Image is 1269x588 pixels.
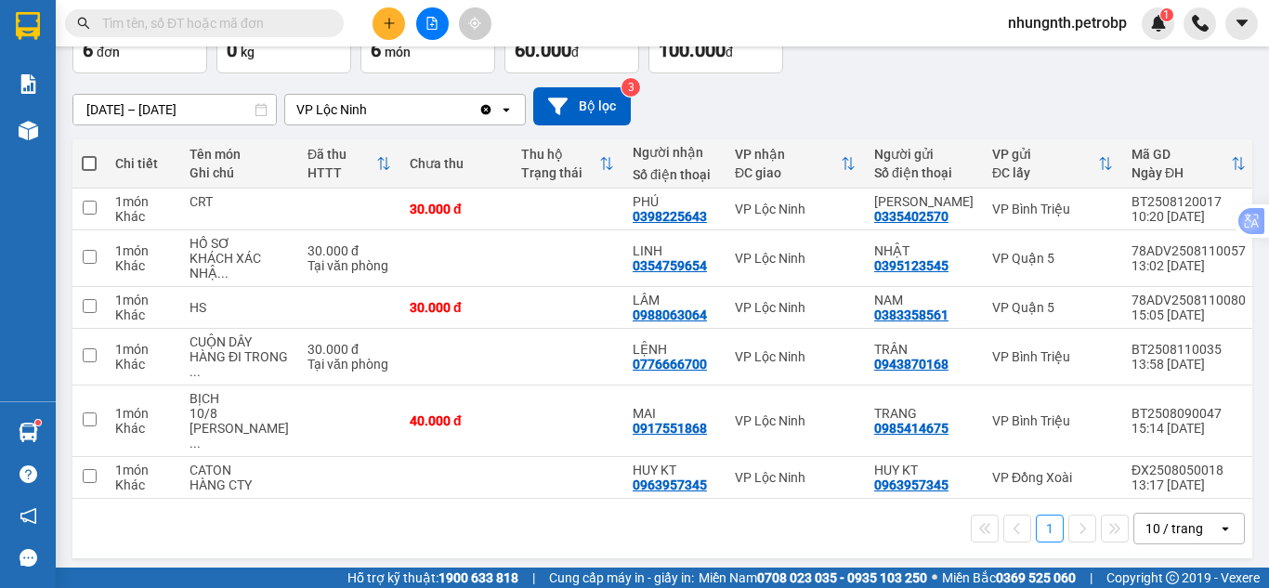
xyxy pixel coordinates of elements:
[633,406,716,421] div: MAI
[532,568,535,588] span: |
[20,465,37,483] span: question-circle
[992,413,1113,428] div: VP Bình Triệu
[83,39,93,61] span: 6
[633,194,716,209] div: PHÚ
[190,463,289,477] div: CATON
[115,357,171,372] div: Khác
[571,45,579,59] span: đ
[874,463,974,477] div: HUY KT
[521,165,599,180] div: Trạng thái
[35,420,41,425] sup: 1
[633,307,707,322] div: 0988063064
[115,421,171,436] div: Khác
[874,357,948,372] div: 0943870168
[1132,243,1246,258] div: 78ADV2508110057
[735,413,856,428] div: VP Lộc Ninh
[459,7,491,40] button: aim
[633,167,716,182] div: Số điện thoại
[1132,357,1246,372] div: 13:58 [DATE]
[20,549,37,567] span: message
[1218,521,1233,536] svg: open
[102,13,321,33] input: Tìm tên, số ĐT hoặc mã đơn
[735,300,856,315] div: VP Lộc Ninh
[478,102,493,117] svg: Clear value
[1166,571,1179,584] span: copyright
[307,357,391,372] div: Tại văn phòng
[1145,519,1203,538] div: 10 / trang
[115,293,171,307] div: 1 món
[115,463,171,477] div: 1 món
[298,139,400,189] th: Toggle SortBy
[383,17,396,30] span: plus
[1132,307,1246,322] div: 15:05 [DATE]
[307,342,391,357] div: 30.000 đ
[633,293,716,307] div: LÂM
[410,413,503,428] div: 40.000 đ
[1132,258,1246,273] div: 13:02 [DATE]
[996,570,1076,585] strong: 0369 525 060
[726,45,733,59] span: đ
[190,477,289,492] div: HÀNG CTY
[992,165,1098,180] div: ĐC lấy
[992,251,1113,266] div: VP Quận 5
[425,17,438,30] span: file-add
[190,251,289,281] div: KHÁCH XÁC NHẬN RA VP LN NHẬN HÀNG - TRONG TỐI NHẬN HÀNG
[699,568,927,588] span: Miền Nam
[874,477,948,492] div: 0963957345
[1132,293,1246,307] div: 78ADV2508110080
[115,243,171,258] div: 1 món
[1132,406,1246,421] div: BT2508090047
[1132,165,1231,180] div: Ngày ĐH
[1132,342,1246,357] div: BT2508110035
[942,568,1076,588] span: Miền Bắc
[190,436,201,451] span: ...
[20,507,37,525] span: notification
[633,342,716,357] div: LỆNH
[190,165,289,180] div: Ghi chú
[385,45,411,59] span: món
[735,470,856,485] div: VP Lộc Ninh
[217,266,229,281] span: ...
[1132,477,1246,492] div: 13:17 [DATE]
[190,364,201,379] span: ...
[874,421,948,436] div: 0985414675
[874,209,948,224] div: 0335402570
[307,243,391,258] div: 30.000 đ
[1192,15,1209,32] img: phone-icon
[241,45,255,59] span: kg
[16,12,40,40] img: logo-vxr
[373,7,405,40] button: plus
[533,87,631,125] button: Bộ lọc
[633,209,707,224] div: 0398225643
[97,45,120,59] span: đơn
[1122,139,1255,189] th: Toggle SortBy
[1036,515,1064,542] button: 1
[735,147,841,162] div: VP nhận
[633,357,707,372] div: 0776666700
[874,342,974,357] div: TRÂN
[115,342,171,357] div: 1 món
[874,293,974,307] div: NAM
[115,194,171,209] div: 1 món
[932,574,937,581] span: ⚪️
[735,251,856,266] div: VP Lộc Ninh
[735,349,856,364] div: VP Lộc Ninh
[1090,568,1092,588] span: |
[633,258,707,273] div: 0354759654
[874,258,948,273] div: 0395123545
[874,307,948,322] div: 0383358561
[633,477,707,492] div: 0963957345
[992,470,1113,485] div: VP Đồng Xoài
[410,300,503,315] div: 30.000 đ
[874,243,974,258] div: NHẬT
[1132,209,1246,224] div: 10:20 [DATE]
[307,165,376,180] div: HTTT
[19,423,38,442] img: warehouse-icon
[1132,147,1231,162] div: Mã GD
[633,145,716,160] div: Người nhận
[1163,8,1170,21] span: 1
[190,194,289,209] div: CRT
[190,391,289,406] div: BỊCH
[468,17,481,30] span: aim
[416,7,449,40] button: file-add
